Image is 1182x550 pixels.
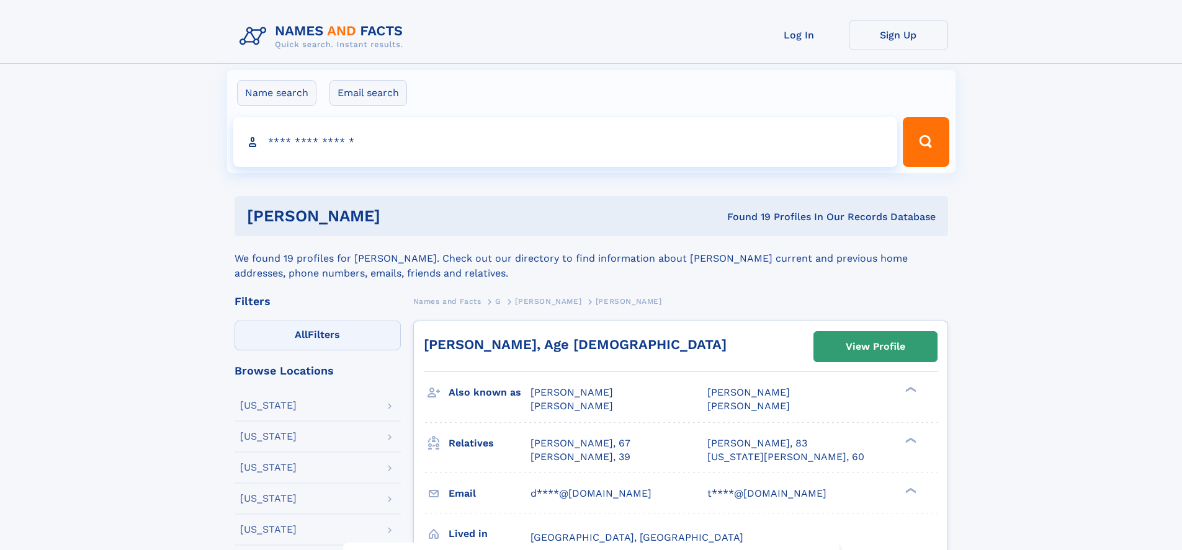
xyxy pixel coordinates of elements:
div: ❯ [902,436,917,444]
a: [PERSON_NAME], 83 [707,437,807,450]
div: [US_STATE] [240,525,297,534]
div: [US_STATE] [240,494,297,503]
span: [PERSON_NAME] [596,297,662,306]
a: [PERSON_NAME], 39 [531,450,630,464]
div: [US_STATE] [240,463,297,472]
img: Logo Names and Facts [235,20,413,53]
div: [US_STATE] [240,401,297,410]
span: [PERSON_NAME] [531,400,613,412]
a: Log In [750,20,849,50]
div: View Profile [846,332,905,361]
a: View Profile [814,332,937,361]
div: We found 19 profiles for [PERSON_NAME]. Check out our directory to find information about [PERSON... [235,236,948,281]
div: ❯ [902,386,917,394]
a: Sign Up [849,20,948,50]
span: All [295,329,308,340]
div: [US_STATE] [240,432,297,441]
span: [PERSON_NAME] [531,386,613,398]
a: [PERSON_NAME] [515,293,581,309]
h3: Relatives [449,433,531,454]
label: Name search [237,80,316,106]
a: Names and Facts [413,293,481,309]
a: [PERSON_NAME], Age [DEMOGRAPHIC_DATA] [424,337,727,352]
span: G [495,297,501,306]
div: Browse Locations [235,365,401,376]
div: Found 19 Profiles In Our Records Database [553,210,936,224]
a: [US_STATE][PERSON_NAME], 60 [707,450,864,464]
a: [PERSON_NAME], 67 [531,437,630,450]
h3: Email [449,483,531,504]
span: [GEOGRAPHIC_DATA], [GEOGRAPHIC_DATA] [531,531,743,543]
span: [PERSON_NAME] [707,400,790,412]
a: G [495,293,501,309]
label: Filters [235,321,401,350]
button: Search Button [903,117,949,167]
div: ❯ [902,486,917,494]
h3: Lived in [449,523,531,544]
h3: Also known as [449,382,531,403]
div: Filters [235,296,401,307]
span: [PERSON_NAME] [515,297,581,306]
input: search input [233,117,898,167]
h1: [PERSON_NAME] [247,208,554,224]
span: [PERSON_NAME] [707,386,790,398]
label: Email search [329,80,407,106]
